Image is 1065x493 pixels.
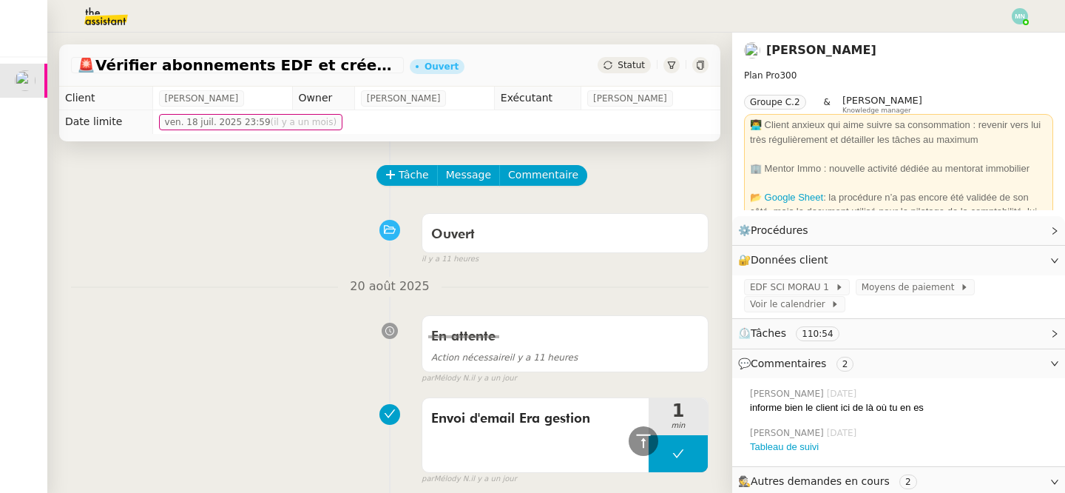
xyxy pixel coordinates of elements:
[738,358,859,369] span: 💬
[494,87,581,110] td: Exécutant
[446,167,491,184] span: Message
[732,349,1065,378] div: 💬Commentaires 2
[899,474,917,489] nz-tag: 2
[431,352,578,363] span: il y a 11 heures
[751,358,826,369] span: Commentaires
[376,165,438,186] button: Tâche
[738,475,923,487] span: 🕵️
[425,62,459,71] div: Ouvert
[292,87,354,110] td: Owner
[593,91,667,106] span: [PERSON_NAME]
[649,402,708,420] span: 1
[470,473,516,486] span: il y a un jour
[732,246,1065,275] div: 🔐Données client
[470,372,516,385] span: il y a un jour
[842,95,922,106] span: [PERSON_NAME]
[732,216,1065,245] div: ⚙️Procédures
[842,95,922,114] app-user-label: Knowledge manager
[750,387,827,400] span: [PERSON_NAME]
[751,475,890,487] span: Autres demandes en cours
[780,70,797,81] span: 300
[77,58,398,73] span: Vérifier abonnements EDF et créer tableau consommation
[271,117,337,127] span: (il y a un mois)
[827,387,860,400] span: [DATE]
[862,280,960,295] span: Moyens de paiement
[431,228,475,241] span: Ouvert
[751,327,786,339] span: Tâches
[649,420,708,432] span: min
[750,441,819,452] a: Tableau de suivi
[827,426,860,440] span: [DATE]
[738,327,851,339] span: ⏲️
[422,473,434,486] span: par
[750,192,823,203] a: 📂 Google Sheet
[59,87,152,110] td: Client
[165,115,337,130] span: ven. 18 juil. 2025 23:59
[367,91,441,106] span: [PERSON_NAME]
[508,167,578,184] span: Commentaire
[750,280,835,295] span: EDF SCI MORAU 1
[836,357,854,372] nz-tag: 2
[744,70,780,81] span: Plan Pro
[618,60,645,70] span: Statut
[77,56,95,74] span: 🚨
[738,222,815,239] span: ⚙️
[437,165,500,186] button: Message
[750,161,1047,176] div: 🏢 Mentor Immo : nouvelle activité dédiée au mentorat immobilier
[431,408,640,430] span: Envoi d'email Era gestion
[399,167,429,184] span: Tâche
[59,110,152,134] td: Date limite
[750,426,827,440] span: [PERSON_NAME]
[1012,8,1028,24] img: svg
[499,165,587,186] button: Commentaire
[422,473,517,486] small: Mélody N.
[751,224,808,236] span: Procédures
[750,190,1047,234] div: : la procédure n’a pas encore été validée de son côté, mais le document utilisé pour le pilotage ...
[750,400,1053,415] div: informe bien le client ici de là où tu en es
[422,372,517,385] small: Mélody N.
[431,330,496,343] span: En attente
[744,95,806,110] nz-tag: Groupe C.2
[15,70,35,91] img: users%2FW7e7b233WjXBv8y9FJp8PJv22Cs1%2Favatar%2F21b3669d-5595-472e-a0ea-de11407c45ae
[338,277,441,297] span: 20 août 2025
[824,95,831,114] span: &
[750,118,1047,147] div: 👨‍💻 Client anxieux qui aime suivre sa consommation : revenir vers lui très régulièrement et détai...
[732,319,1065,348] div: ⏲️Tâches 110:54
[422,372,434,385] span: par
[751,254,828,266] span: Données client
[750,297,831,312] span: Voir le calendrier
[744,42,760,58] img: users%2FW7e7b233WjXBv8y9FJp8PJv22Cs1%2Favatar%2F21b3669d-5595-472e-a0ea-de11407c45ae
[842,107,911,115] span: Knowledge manager
[422,253,479,266] span: il y a 11 heures
[796,326,839,341] nz-tag: 110:54
[766,43,876,57] a: [PERSON_NAME]
[165,91,239,106] span: [PERSON_NAME]
[431,352,510,363] span: Action nécessaire
[738,252,834,269] span: 🔐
